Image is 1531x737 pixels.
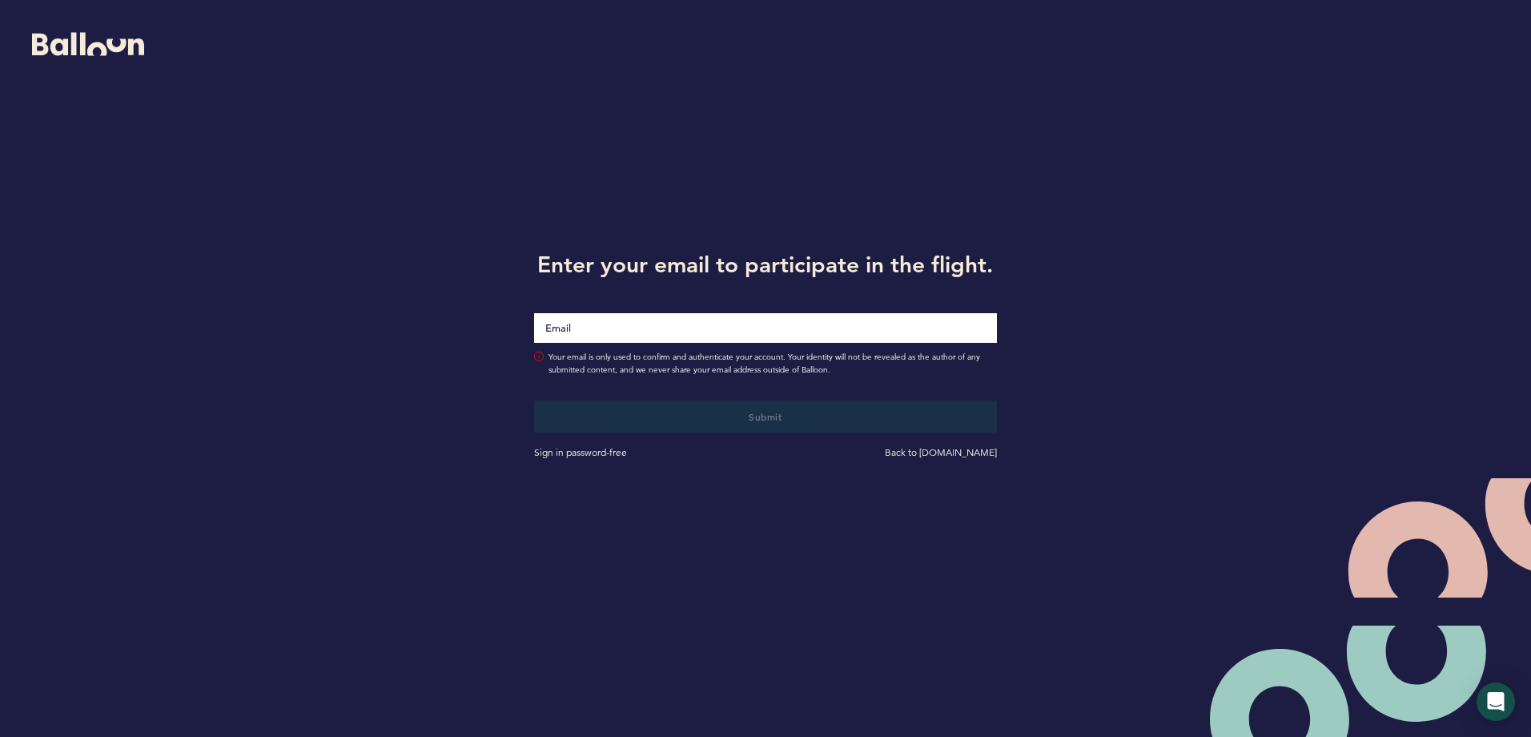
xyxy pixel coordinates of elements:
input: Email [534,313,996,343]
span: Submit [749,410,782,423]
a: Back to [DOMAIN_NAME] [885,446,997,458]
button: Submit [534,401,996,433]
h1: Enter your email to participate in the flight. [522,248,1008,280]
a: Sign in password-free [534,446,627,458]
span: Your email is only used to confirm and authenticate your account. Your identity will not be revea... [549,351,996,377]
div: Open Intercom Messenger [1477,683,1515,721]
